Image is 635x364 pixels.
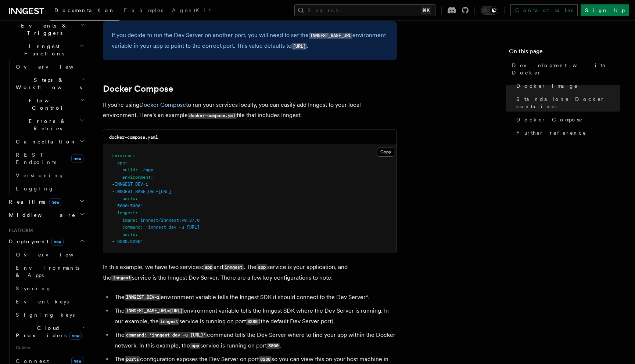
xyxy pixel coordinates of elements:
code: 8288 [246,318,259,325]
button: Realtimenew [6,195,86,208]
span: Signing keys [16,312,75,318]
span: Versioning [16,172,64,178]
span: Steps & Workflows [13,76,82,91]
span: - [112,182,115,187]
code: INNGEST_BASE_URL=[URL] [125,308,184,314]
span: : [125,160,128,165]
a: Docker image [513,79,620,92]
code: INNGEST_BASE_URL [309,33,352,39]
h4: On this page [509,47,620,59]
span: image [122,218,135,223]
a: Syncing [13,282,86,295]
code: ports [125,356,140,363]
code: INNGEST_DEV=1 [125,294,161,301]
button: Copy [377,147,394,157]
li: The command tells the Dev Server where to find your app within the Docker network. In this exampl... [112,330,397,351]
p: In this example, we have two services: and . The service is your application, and the service is ... [103,262,397,283]
a: Docker Compose [513,113,620,126]
p: If you decide to run the Dev Server on another port, you will need to set the environment variabl... [112,30,388,51]
span: : [151,175,153,180]
button: Flow Control [13,94,86,114]
span: 'inngest dev -u [URL]' [146,225,202,230]
span: INNGEST_BASE_URL=[URL] [115,189,171,194]
span: '3000:3000' [115,203,143,208]
span: Standalone Docker container [516,95,620,110]
span: Overview [16,252,92,258]
a: Sign Up [581,4,629,16]
span: new [49,198,61,206]
span: Overview [16,64,92,70]
code: app [256,264,267,270]
button: Cancellation [13,135,86,148]
span: ports [122,232,135,237]
button: Search...⌘K [294,4,435,16]
span: ./app [140,167,153,172]
span: : [135,196,138,201]
a: Docker Compose [103,84,173,94]
span: Documentation [54,7,115,13]
span: ports [122,196,135,201]
button: Middleware [6,208,86,222]
span: app [117,160,125,165]
button: Deploymentnew [6,235,86,248]
span: - [112,189,115,194]
span: new [51,238,64,246]
span: : [135,210,138,215]
code: docker-compose.yml [188,113,237,119]
a: Versioning [13,169,86,182]
span: new [69,332,82,340]
li: The environment variable tells the Inngest SDK it should connect to the Dev Server*. [112,292,397,303]
span: Deployment [6,238,64,245]
code: [URL] [291,43,307,50]
button: Steps & Workflows [13,73,86,94]
div: Inngest Functions [6,60,86,195]
span: Connect [16,358,49,364]
code: command: 'inngest dev -u [URL]' [125,332,207,338]
span: Development with Docker [512,62,620,76]
a: Documentation [50,2,119,21]
span: Further reference [516,129,586,136]
a: Overview [13,60,86,73]
code: 8288 [259,356,272,363]
code: inngest [159,318,179,325]
p: If you're using to run your services locally, you can easily add Inngest to your local environmen... [103,100,397,121]
button: Errors & Retries [13,114,86,135]
kbd: ⌘K [421,7,431,14]
span: Flow Control [13,97,80,112]
span: : [135,232,138,237]
a: Standalone Docker container [513,92,620,113]
span: new [71,154,83,163]
span: REST Endpoints [16,152,56,165]
span: Examples [124,7,163,13]
button: Cloud Providersnew [13,321,86,342]
li: The environment variable tells the Inngest SDK where the Dev Server is running. In our example, t... [112,306,397,327]
code: inngest [111,275,132,281]
a: REST Endpointsnew [13,148,86,169]
a: Signing keys [13,308,86,321]
span: Guides [13,342,86,354]
span: Realtime [6,198,61,205]
span: : [135,167,138,172]
span: Cancellation [13,138,76,145]
button: Events & Triggers [6,19,86,40]
span: build [122,167,135,172]
span: inngest [117,210,135,215]
a: Contact sales [510,4,578,16]
span: command [122,225,140,230]
span: environment [122,175,151,180]
span: inngest/inngest:v0.27.0 [140,218,200,223]
span: - [112,203,115,208]
span: Docker image [516,82,578,90]
a: Overview [13,248,86,261]
code: inngest [223,264,244,270]
span: Events & Triggers [6,22,80,37]
code: app [203,264,214,270]
span: AgentKit [172,7,211,13]
span: : [133,153,135,158]
button: Inngest Functions [6,40,86,60]
span: Environments & Apps [16,265,79,278]
button: Toggle dark mode [481,6,498,15]
span: Syncing [16,285,51,291]
code: 3000 [267,343,280,349]
span: Errors & Retries [13,117,80,132]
